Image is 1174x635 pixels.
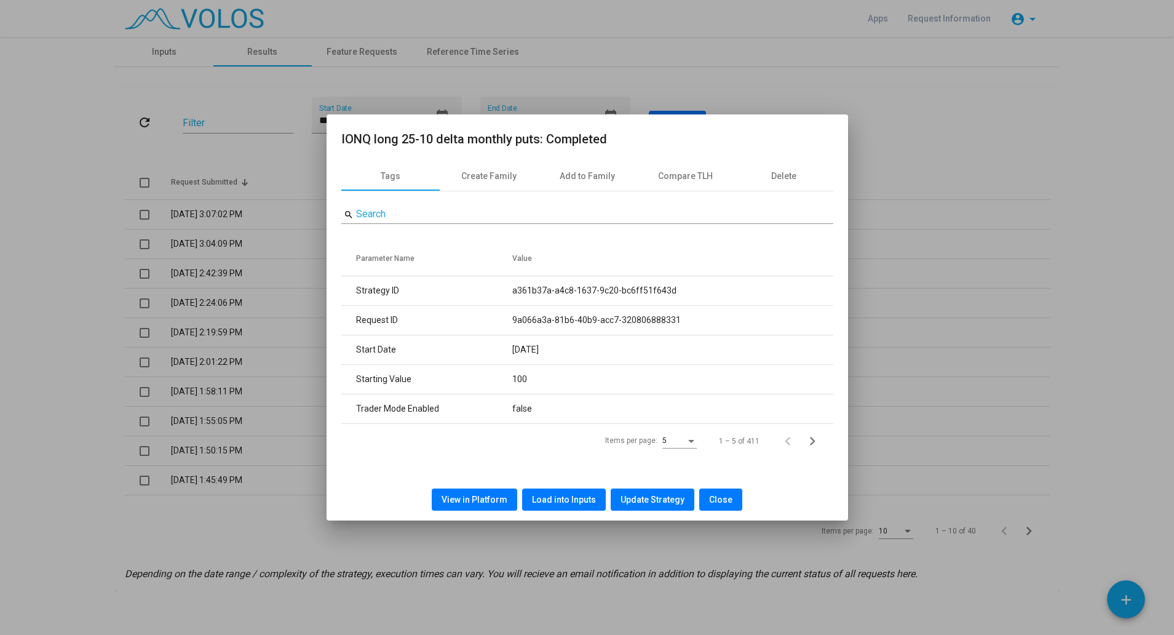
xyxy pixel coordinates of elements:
td: 9a066a3a-81b6-40b9-acc7-320806888331 [512,305,833,335]
td: Trader Mode Enabled [341,394,512,423]
div: Add to Family [560,170,615,183]
button: Load into Inputs [522,489,606,511]
div: Create Family [461,170,517,183]
span: Update Strategy [621,495,684,505]
span: 5 [662,436,667,445]
mat-select: Items per page: [662,437,697,445]
button: View in Platform [432,489,517,511]
div: 1 – 5 of 411 [719,436,760,447]
h2: IONQ long 25-10 delta monthly puts: Completed [341,129,833,149]
th: Value [512,241,833,276]
td: Strategy ID [341,276,512,305]
th: Parameter Name [341,241,512,276]
td: false [512,394,833,423]
button: Previous page [779,429,804,453]
button: Next page [804,429,828,453]
td: Start Date [341,335,512,364]
button: Update Strategy [611,489,694,511]
td: 100 [512,364,833,394]
span: View in Platform [442,495,507,505]
td: a361b37a-a4c8-1637-9c20-bc6ff51f643d [512,276,833,305]
div: Delete [771,170,796,183]
td: Starting Value [341,364,512,394]
span: Close [709,495,732,505]
div: Items per page: [605,435,657,446]
div: Compare TLH [658,170,713,183]
td: [DATE] [512,335,833,364]
div: Tags [381,170,400,183]
button: Close [699,489,742,511]
td: Request ID [341,305,512,335]
mat-icon: search [344,209,354,220]
span: Load into Inputs [532,495,596,505]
